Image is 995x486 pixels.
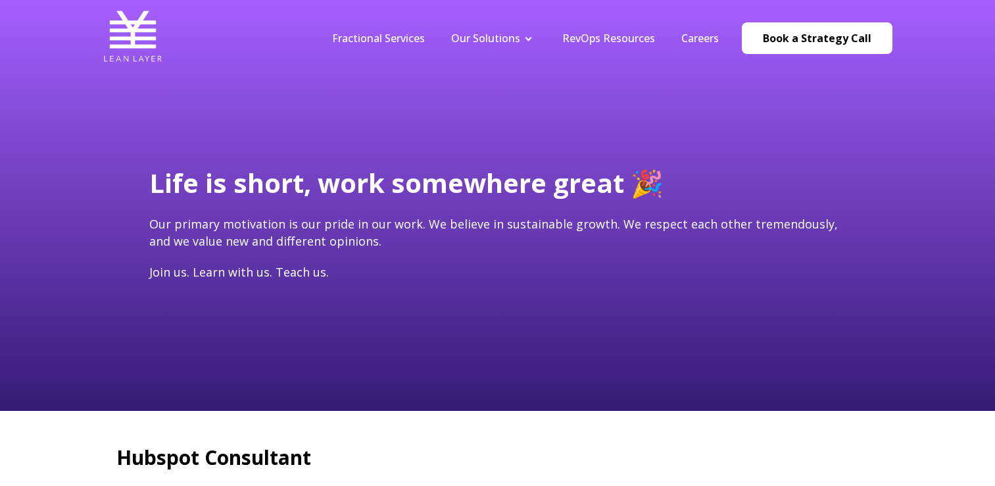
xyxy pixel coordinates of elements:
[116,444,879,472] h2: Hubspot Consultant
[103,7,162,66] img: Lean Layer Logo
[319,31,732,45] div: Navigation Menu
[149,264,329,280] span: Join us. Learn with us. Teach us.
[332,31,425,45] a: Fractional Services
[149,216,838,248] span: Our primary motivation is our pride in our work. We believe in sustainable growth. We respect eac...
[742,22,892,54] a: Book a Strategy Call
[681,31,719,45] a: Careers
[451,31,520,45] a: Our Solutions
[149,165,664,201] span: Life is short, work somewhere great 🎉
[562,31,655,45] a: RevOps Resources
